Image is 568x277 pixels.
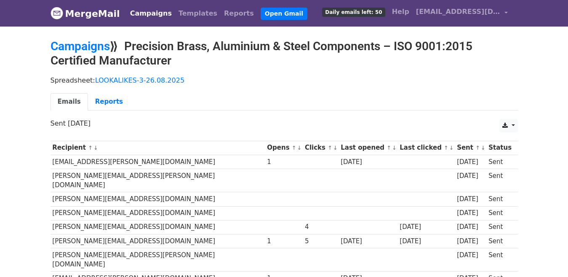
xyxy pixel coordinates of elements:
[416,7,500,17] span: [EMAIL_ADDRESS][DOMAIN_NAME]
[305,237,337,246] div: 5
[221,5,257,22] a: Reports
[341,157,395,167] div: [DATE]
[400,222,453,232] div: [DATE]
[267,237,301,246] div: 1
[267,157,301,167] div: 1
[486,248,513,272] td: Sent
[51,220,265,234] td: [PERSON_NAME][EMAIL_ADDRESS][DOMAIN_NAME]
[51,155,265,169] td: [EMAIL_ADDRESS][PERSON_NAME][DOMAIN_NAME]
[475,145,480,151] a: ↑
[413,3,511,23] a: [EMAIL_ADDRESS][DOMAIN_NAME]
[328,145,332,151] a: ↑
[398,141,455,155] th: Last clicked
[333,145,338,151] a: ↓
[457,171,485,181] div: [DATE]
[51,39,110,53] a: Campaigns
[486,220,513,234] td: Sent
[486,192,513,206] td: Sent
[51,119,518,128] p: Sent [DATE]
[51,141,265,155] th: Recipient
[93,145,98,151] a: ↓
[51,248,265,272] td: [PERSON_NAME][EMAIL_ADDRESS][PERSON_NAME][DOMAIN_NAME]
[88,93,130,110] a: Reports
[444,145,448,151] a: ↑
[88,145,93,151] a: ↑
[457,157,485,167] div: [DATE]
[127,5,175,22] a: Campaigns
[389,3,413,20] a: Help
[486,155,513,169] td: Sent
[175,5,221,22] a: Templates
[297,145,302,151] a: ↓
[265,141,303,155] th: Opens
[322,8,385,17] span: Daily emails left: 50
[400,237,453,246] div: [DATE]
[303,141,339,155] th: Clicks
[341,237,395,246] div: [DATE]
[51,7,63,19] img: MergeMail logo
[481,145,485,151] a: ↓
[457,222,485,232] div: [DATE]
[51,39,518,67] h2: ⟫ Precision Brass, Aluminium & Steel Components – ISO 9001:2015 Certified Manufacturer
[486,206,513,220] td: Sent
[339,141,397,155] th: Last opened
[51,206,265,220] td: [PERSON_NAME][EMAIL_ADDRESS][DOMAIN_NAME]
[486,169,513,192] td: Sent
[455,141,486,155] th: Sent
[51,192,265,206] td: [PERSON_NAME][EMAIL_ADDRESS][DOMAIN_NAME]
[51,234,265,248] td: [PERSON_NAME][EMAIL_ADDRESS][DOMAIN_NAME]
[449,145,454,151] a: ↓
[387,145,391,151] a: ↑
[486,234,513,248] td: Sent
[261,8,307,20] a: Open Gmail
[292,145,296,151] a: ↑
[51,93,88,110] a: Emails
[457,250,485,260] div: [DATE]
[51,76,518,85] p: Spreadsheet:
[319,3,388,20] a: Daily emails left: 50
[457,237,485,246] div: [DATE]
[486,141,513,155] th: Status
[392,145,397,151] a: ↓
[95,76,184,84] a: LOOKALIKES-3-26.08.2025
[51,5,120,22] a: MergeMail
[305,222,337,232] div: 4
[51,169,265,192] td: [PERSON_NAME][EMAIL_ADDRESS][PERSON_NAME][DOMAIN_NAME]
[457,208,485,218] div: [DATE]
[457,194,485,204] div: [DATE]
